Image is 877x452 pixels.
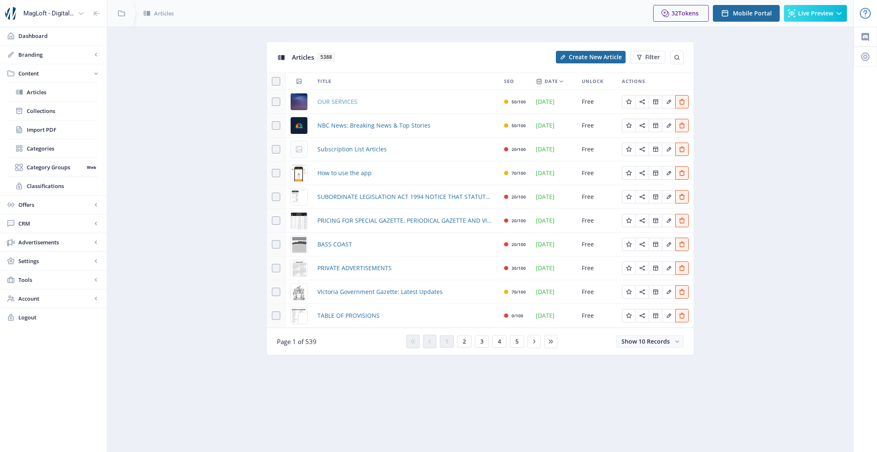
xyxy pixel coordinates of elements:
[317,311,380,321] a: TABLE OF PROVISIONS
[317,97,357,107] a: OUR SERVICES
[512,168,526,178] div: 70/100
[512,97,526,107] div: 50/100
[8,139,99,158] a: Categories
[23,4,74,23] div: MagLoft - Digital Magazine
[649,97,662,105] a: Edit page
[649,240,662,248] a: Edit page
[577,209,617,233] td: Free
[622,287,635,295] a: Edit page
[551,51,626,63] a: New page
[784,5,847,22] button: Live Preview
[622,192,635,200] a: Edit page
[675,192,689,200] a: Edit page
[317,192,494,202] span: SUBORDINATE LEGISLATION ACT 1994 NOTICE THAT STATUTORY RULES ARE OBTAINABLE
[27,88,99,96] span: Articles
[463,338,466,345] span: 2
[622,121,635,129] a: Edit page
[675,216,689,224] a: Edit page
[512,192,526,202] div: 20/100
[317,287,443,297] a: Victoria Government Gazette: Latest Updates
[622,216,635,224] a: Edit page
[635,145,649,153] a: Edit page
[675,145,689,153] a: Edit page
[569,54,622,60] span: Create New Article
[8,158,99,176] a: Category GroupsWeb
[277,337,317,346] span: Page 1 of 539
[18,201,92,209] span: Offers
[445,338,449,345] span: 1
[317,216,494,226] span: PRICING FOR SPECIAL GAZETTE, PERIODICAL GAZETTE AND VICTORIAN LEGISLATION
[577,256,617,280] td: Free
[649,192,662,200] a: Edit page
[291,165,307,181] img: 47074.jpg
[18,69,92,78] span: Content
[662,240,675,248] a: Edit page
[635,264,649,271] a: Edit page
[675,264,689,271] a: Edit page
[649,168,662,176] a: Edit page
[8,121,99,139] a: Import PDF
[317,263,392,273] a: PRIVATE ADVERTISEMENTS
[18,313,100,321] span: Logout
[635,216,649,224] a: Edit page
[616,335,684,348] button: Show 10 Records
[531,185,577,209] td: [DATE]
[582,76,603,86] span: Unlock
[675,121,689,129] a: Edit page
[8,83,99,101] a: Articles
[18,32,100,40] span: Dashboard
[18,276,92,284] span: Tools
[18,238,92,246] span: Advertisements
[577,138,617,161] td: Free
[649,121,662,129] a: Edit page
[662,168,675,176] a: Edit page
[662,192,675,200] a: Edit page
[635,287,649,295] a: Edit page
[635,311,649,319] a: Edit page
[291,307,307,324] img: pg-002.jpg
[649,216,662,224] a: Edit page
[556,51,626,63] button: Create New Article
[653,5,709,22] button: 32Tokens
[317,239,352,249] a: BASS COAST
[531,114,577,138] td: [DATE]
[27,144,99,153] span: Categories
[662,311,675,319] a: Edit page
[675,97,689,105] a: Edit page
[317,121,431,131] span: NBC News: Breaking News & Top Stories
[675,168,689,176] a: Edit page
[622,311,635,319] a: Edit page
[317,144,387,154] a: Subscription List Articles
[662,264,675,271] a: Edit page
[317,53,335,61] span: 5388
[291,284,307,300] img: img_1-1.jpg
[512,121,526,131] div: 50/100
[577,280,617,304] td: Free
[577,114,617,138] td: Free
[291,212,307,229] img: img_23-1.jpg
[457,335,471,348] button: 2
[498,338,501,345] span: 4
[622,240,635,248] a: Edit page
[291,260,307,276] img: pg-003.jpg
[512,287,526,297] div: 70/100
[577,233,617,256] td: Free
[531,256,577,280] td: [DATE]
[512,263,526,273] div: 30/100
[27,126,99,134] span: Import PDF
[510,335,524,348] button: 5
[317,76,331,86] span: Title
[713,5,780,22] button: Mobile Portal
[678,9,699,17] span: Tokens
[27,107,99,115] span: Collections
[531,280,577,304] td: [DATE]
[622,76,645,86] span: Actions
[440,335,454,348] button: 1
[291,188,307,205] img: pg-022.jpg
[504,76,514,86] span: SEO
[662,97,675,105] a: Edit page
[18,294,92,303] span: Account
